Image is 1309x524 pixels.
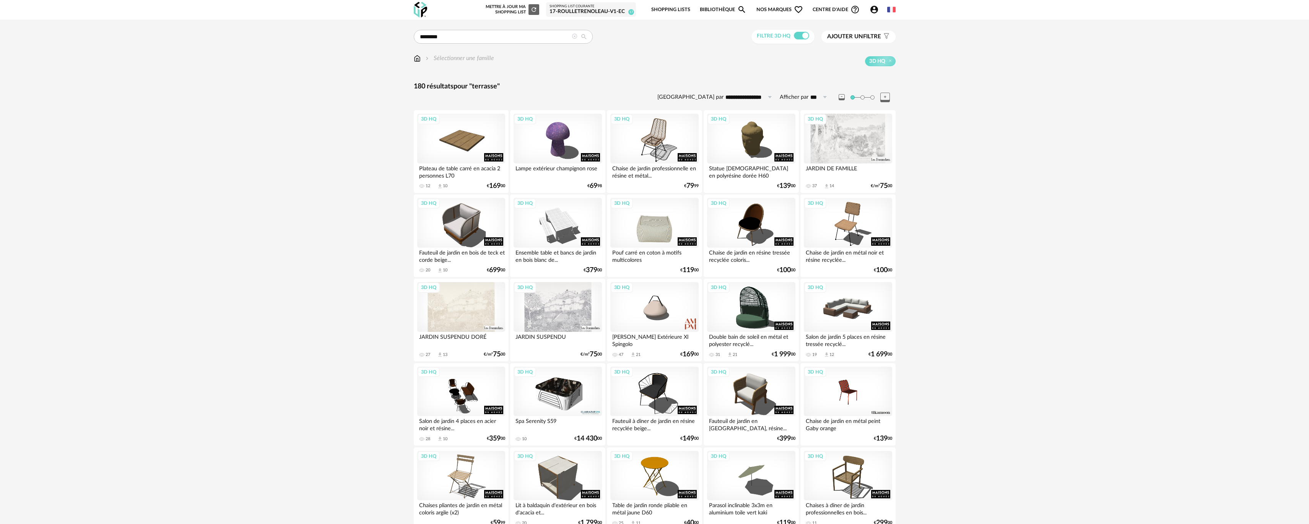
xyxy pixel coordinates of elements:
[871,183,892,189] div: €/m² 00
[514,282,536,292] div: 3D HQ
[707,367,730,377] div: 3D HQ
[821,31,896,43] button: Ajouter unfiltre Filter icon
[779,268,791,273] span: 100
[510,110,605,193] a: 3D HQ Lampe extérieur champignon rose €6998
[514,163,602,179] div: Lampe extérieur champignon rose
[530,7,537,11] span: Refresh icon
[804,367,826,377] div: 3D HQ
[514,500,602,516] div: Lit à baldaquin d'extérieur en bois d'acacia et...
[680,436,699,441] div: € 00
[680,352,699,357] div: € 00
[829,183,834,189] div: 14
[800,279,895,361] a: 3D HQ Salon de jardin 5 places en résine tressée recyclé... 19 Download icon 12 €1 69900
[607,363,702,446] a: 3D HQ Fauteuil à dîner de jardin en résine recyclée beige... €14900
[804,416,892,431] div: Chaise de jardin en métal peint Gaby orange
[827,33,881,41] span: filtre
[707,114,730,124] div: 3D HQ
[704,110,798,193] a: 3D HQ Statue [DEMOGRAPHIC_DATA] en polyrésine dorée H60 €13900
[683,436,694,441] span: 149
[414,279,509,361] a: 3D HQ JARDIN SUSPENDU DORÉ 27 Download icon 13 €/m²7500
[657,94,724,101] label: [GEOGRAPHIC_DATA] par
[610,416,698,431] div: Fauteuil à dîner de jardin en résine recyclée beige...
[707,282,730,292] div: 3D HQ
[794,5,803,14] span: Heart Outline icon
[484,4,539,15] div: Mettre à jour ma Shopping List
[487,268,505,273] div: € 00
[804,163,892,179] div: JARDIN DE FAMILLE
[707,500,795,516] div: Parasol inclinable 3x3m en aluminium toile vert kaki
[611,114,633,124] div: 3D HQ
[737,5,746,14] span: Magnify icon
[704,194,798,277] a: 3D HQ Chaise de jardin en résine tressée recyclée coloris... €10000
[779,183,791,189] span: 139
[804,282,826,292] div: 3D HQ
[868,352,892,357] div: € 00
[590,183,597,189] span: 69
[651,1,690,19] a: Shopping Lists
[418,114,440,124] div: 3D HQ
[487,436,505,441] div: € 00
[680,268,699,273] div: € 00
[437,436,443,442] span: Download icon
[550,8,633,15] div: 17-ROULLETRENOLEAU-V1-EC
[757,33,790,39] span: Filtre 3D HQ
[426,436,430,442] div: 28
[487,183,505,189] div: € 00
[510,279,605,361] a: 3D HQ JARDIN SUSPENDU €/m²7500
[418,451,440,461] div: 3D HQ
[514,198,536,208] div: 3D HQ
[812,352,817,357] div: 19
[493,352,501,357] span: 75
[779,436,791,441] span: 399
[715,352,720,357] div: 31
[417,163,505,179] div: Plateau de table carré en acacia 2 personnes L70
[587,183,602,189] div: € 98
[510,194,605,277] a: 3D HQ Ensemble table et bancs de jardin en bois blanc de... €37900
[514,332,602,347] div: JARDIN SUSPENDU
[510,363,605,446] a: 3D HQ Spa Serenity S59 10 €14 43000
[426,268,430,273] div: 20
[426,183,430,189] div: 12
[683,352,694,357] span: 169
[870,5,882,14] span: Account Circle icon
[880,183,888,189] span: 75
[574,436,602,441] div: € 00
[800,194,895,277] a: 3D HQ Chaise de jardin en métal noir et résine recyclée... €10000
[707,163,795,179] div: Statue [DEMOGRAPHIC_DATA] en polyrésine dorée H60
[418,282,440,292] div: 3D HQ
[443,436,447,442] div: 10
[870,5,879,14] span: Account Circle icon
[704,363,798,446] a: 3D HQ Fauteuil de jardin en [GEOGRAPHIC_DATA], résine... €39900
[484,352,505,357] div: €/m² 00
[630,352,636,357] span: Download icon
[437,352,443,357] span: Download icon
[514,248,602,263] div: Ensemble table et bancs de jardin en bois blanc de...
[824,352,829,357] span: Download icon
[829,352,834,357] div: 12
[414,363,509,446] a: 3D HQ Salon de jardin 4 places en acier noir et résine... 28 Download icon 10 €35900
[550,4,633,9] div: Shopping List courante
[707,451,730,461] div: 3D HQ
[707,332,795,347] div: Double bain de soleil en métal et polyester recyclé...
[804,451,826,461] div: 3D HQ
[443,268,447,273] div: 10
[514,114,536,124] div: 3D HQ
[590,352,597,357] span: 75
[804,500,892,516] div: Chaises à dîner de jardin professionnelles en bois...
[611,451,633,461] div: 3D HQ
[780,94,808,101] label: Afficher par
[619,352,623,357] div: 47
[414,82,896,91] div: 180 résultats
[443,352,447,357] div: 13
[850,5,860,14] span: Help Circle Outline icon
[607,279,702,361] a: 3D HQ [PERSON_NAME] Extérieure Xl Spingolo 47 Download icon 21 €16900
[514,451,536,461] div: 3D HQ
[414,194,509,277] a: 3D HQ Fauteuil de jardin en bois de teck et corde beige... 20 Download icon 10 €69900
[611,282,633,292] div: 3D HQ
[417,500,505,516] div: Chaises pliantes de jardin en métal coloris argile (x2)
[874,436,892,441] div: € 00
[489,436,501,441] span: 359
[756,1,803,19] span: Nos marques
[418,198,440,208] div: 3D HQ
[610,500,698,516] div: Table de jardin ronde pliable en métal jaune D60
